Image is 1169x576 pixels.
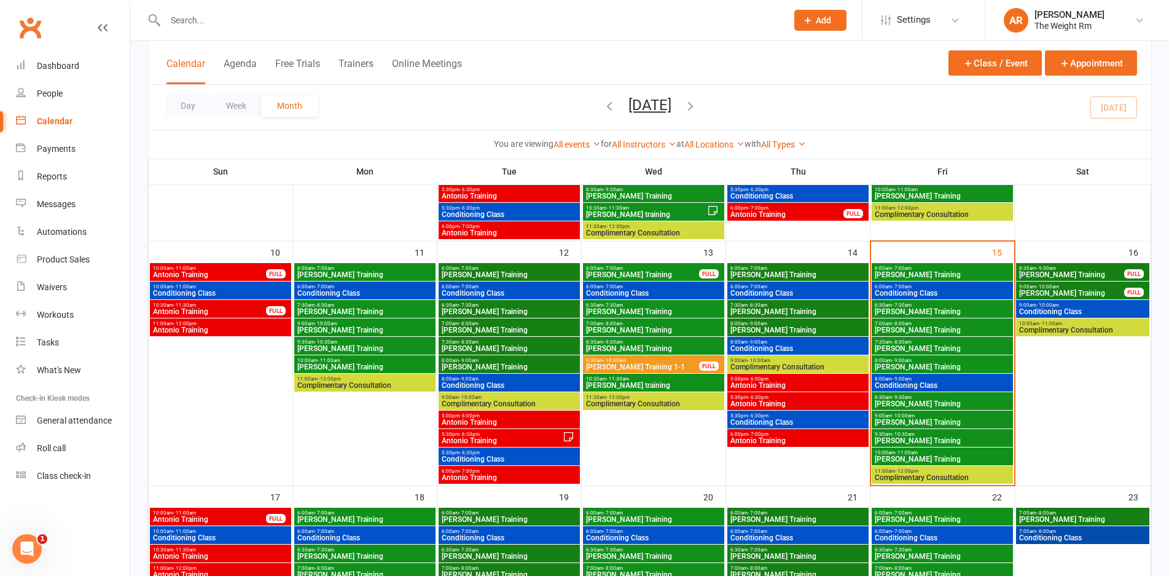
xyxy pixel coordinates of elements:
span: [PERSON_NAME] training [585,211,707,218]
div: Calendar [37,116,72,126]
span: - 7:00pm [459,224,480,229]
button: Free Trials [275,58,320,84]
span: 10:00am [152,266,267,271]
a: Messages [16,191,130,218]
div: People [37,89,63,98]
span: 6:00pm [730,205,844,211]
span: 6:00pm [441,468,577,474]
span: 8:30am [585,339,722,345]
span: Conditioning Class [1018,308,1147,315]
span: - 7:00am [748,510,767,516]
button: Trainers [338,58,373,84]
a: What's New [16,357,130,384]
span: [PERSON_NAME] Training [585,192,722,200]
span: 6:30am [874,302,1011,308]
span: - 12:00pm [318,376,341,382]
a: General attendance kiosk mode [16,407,130,435]
span: 1 [37,534,47,544]
span: Complimentary Consultation [585,229,722,237]
span: [PERSON_NAME] Training [730,326,866,334]
div: FULL [266,269,286,278]
span: - 8:30am [459,339,479,345]
span: - 12:30pm [606,395,630,400]
a: Reports [16,163,130,191]
span: [PERSON_NAME] Training [441,308,577,315]
span: - 7:00am [892,510,912,516]
span: 7:00am [585,321,722,326]
a: Workouts [16,301,130,329]
a: Calendar [16,108,130,135]
div: FULL [699,361,719,371]
span: 11:00am [297,376,433,382]
span: 8:30am [1018,266,1125,271]
span: 6:30am [585,302,722,308]
span: Antonio Training [441,474,577,481]
span: 10:00am [152,510,267,516]
span: 6:00am [730,284,866,290]
span: Antonio Training [730,211,844,218]
span: 7:30am [874,339,1011,345]
span: - 11:00am [1039,321,1062,326]
span: Complimentary Consultation [874,474,1011,481]
span: - 6:30pm [459,432,480,437]
span: 6:00am [297,510,433,516]
span: - 9:00am [459,376,479,382]
span: [PERSON_NAME] Training [441,363,577,371]
span: [PERSON_NAME] Training [874,345,1011,352]
span: 6:00am [441,266,577,271]
a: People [16,80,130,108]
th: Mon [293,159,437,184]
span: 6:00am [730,510,866,516]
span: 5:30pm [730,187,866,192]
span: 6:00am [874,266,1011,271]
span: Conditioning Class [730,192,866,200]
span: 6:00am [585,266,700,271]
div: Payments [37,144,76,154]
span: 8:00am [874,358,1011,363]
span: - 8:30am [892,339,912,345]
span: - 6:00pm [748,376,768,382]
span: Antonio Training [441,229,577,237]
strong: for [601,139,612,149]
span: 6:00am [730,266,866,271]
span: [PERSON_NAME] Training [874,192,1011,200]
span: 6:00am [297,266,433,271]
iframe: Intercom live chat [12,534,42,564]
span: - 12:00pm [895,468,918,474]
div: 12 [559,242,581,262]
span: 6:00am [441,510,577,516]
span: - 7:00am [892,266,912,271]
span: [PERSON_NAME] Training [874,400,1011,408]
span: Antonio Training [730,400,866,408]
span: - 8:00am [459,321,479,326]
span: 6:00am [585,510,722,516]
span: [PERSON_NAME] Training [441,271,577,278]
span: - 9:00am [892,358,912,363]
div: 17 [270,486,292,507]
span: - 7:00am [892,284,912,290]
div: 23 [1128,486,1151,507]
span: - 10:00am [459,395,482,400]
span: - 7:30am [603,302,623,308]
span: [PERSON_NAME] Training [874,271,1011,278]
span: [PERSON_NAME] Training [297,363,433,371]
span: [PERSON_NAME] Training [297,308,433,315]
span: - 6:30pm [459,187,480,192]
span: Add [816,15,831,25]
span: Conditioning Class [152,290,289,297]
span: - 9:00am [748,321,767,326]
div: The Weight Rm [1034,20,1104,31]
span: - 7:30am [892,302,912,308]
span: - 9:30am [892,395,912,400]
span: 9:00am [1018,302,1147,308]
span: - 12:30pm [606,224,630,229]
span: Conditioning Class [441,456,577,463]
button: Week [211,95,262,117]
span: [PERSON_NAME] Training [585,345,722,352]
span: 9:00am [441,395,577,400]
span: 11:00am [874,205,1011,211]
span: Antonio Training [152,326,289,334]
a: Roll call [16,435,130,462]
span: - 8:00am [603,321,623,326]
span: Antonio Training [152,271,267,278]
